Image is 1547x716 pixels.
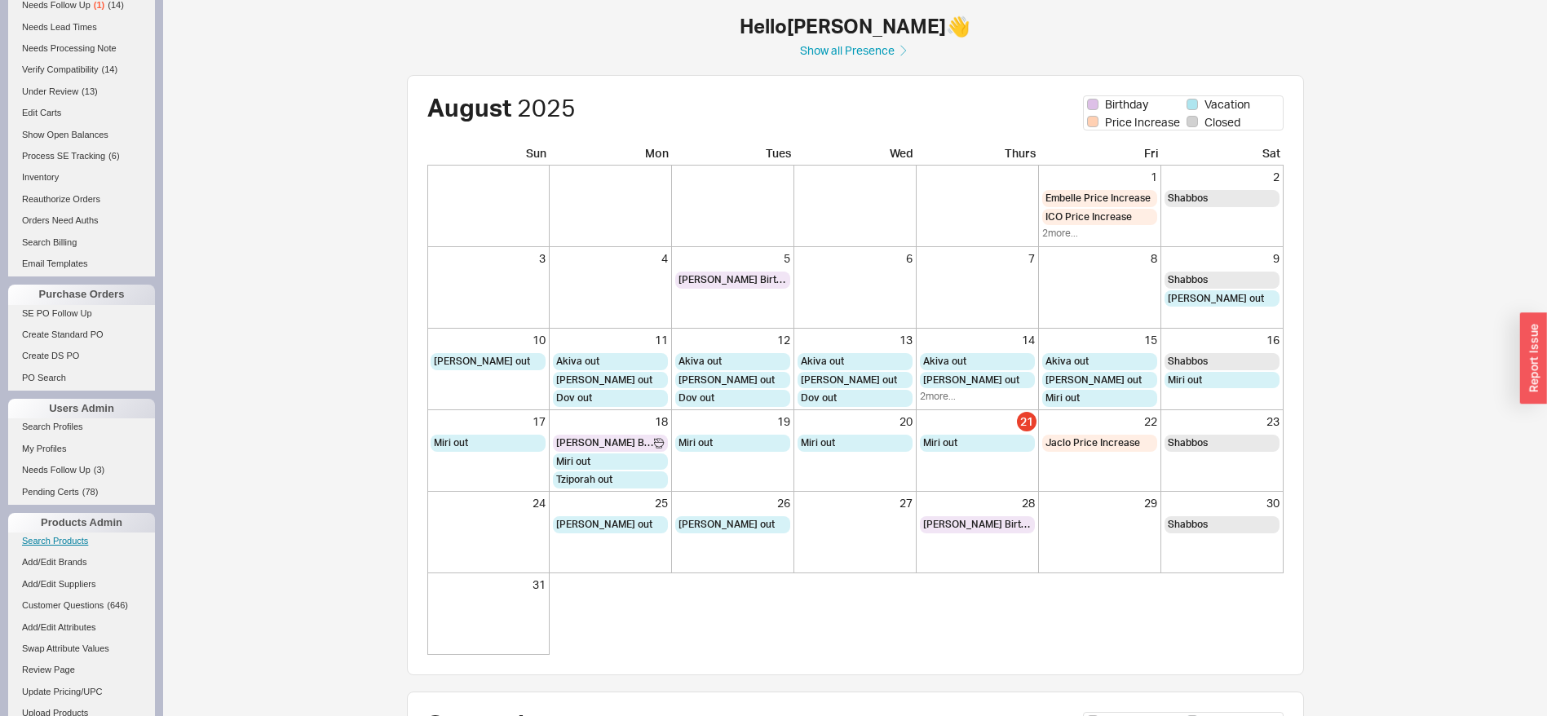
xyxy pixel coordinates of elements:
[920,332,1035,348] div: 14
[678,518,775,532] span: [PERSON_NAME] out
[1165,495,1280,511] div: 30
[8,576,155,593] a: Add/Edit Suppliers
[431,250,546,267] div: 3
[1168,355,1208,369] span: Shabbos
[8,126,155,144] a: Show Open Balances
[1042,332,1157,348] div: 15
[556,436,655,450] span: [PERSON_NAME] Birthday
[1045,210,1132,224] span: ICO Price Increase
[102,64,118,74] span: ( 14 )
[678,373,775,387] span: [PERSON_NAME] out
[1168,273,1208,287] span: Shabbos
[1045,192,1151,206] span: Embelle Price Increase
[678,355,722,369] span: Akiva out
[556,473,612,487] span: Tziporah out
[8,440,155,457] a: My Profiles
[1161,145,1284,166] div: Sat
[1042,495,1157,511] div: 29
[1045,391,1080,405] span: Miri out
[22,600,104,610] span: Customer Questions
[8,418,155,435] a: Search Profiles
[1168,518,1208,532] span: Shabbos
[427,145,550,166] div: Sun
[517,92,576,122] span: 2025
[431,413,546,430] div: 17
[801,436,835,450] span: Miri out
[1168,436,1208,450] span: Shabbos
[431,495,546,511] div: 24
[8,191,155,208] a: Reauthorize Orders
[22,465,91,475] span: Needs Follow Up
[556,391,592,405] span: Dov out
[556,455,590,469] span: Miri out
[550,145,672,166] div: Mon
[1042,250,1157,267] div: 8
[678,436,713,450] span: Miri out
[553,250,668,267] div: 4
[8,462,155,479] a: Needs Follow Up(3)
[675,250,790,267] div: 5
[1017,412,1036,431] div: 21
[1045,373,1142,387] span: [PERSON_NAME] out
[8,169,155,186] a: Inventory
[556,373,652,387] span: [PERSON_NAME] out
[678,391,714,405] span: Dov out
[920,390,1035,404] div: 2 more...
[556,518,652,532] span: [PERSON_NAME] out
[1165,332,1280,348] div: 16
[82,86,98,96] span: ( 13 )
[1039,145,1161,166] div: Fri
[8,683,155,701] a: Update Pricing/UPC
[1105,96,1148,113] span: Birthday
[675,332,790,348] div: 12
[672,145,794,166] div: Tues
[1042,413,1157,430] div: 22
[431,332,546,348] div: 10
[22,151,105,161] span: Process SE Tracking
[923,355,966,369] span: Akiva out
[1204,114,1240,130] span: Closed
[1105,114,1180,130] span: Price Increase
[427,92,511,122] span: August
[8,285,155,304] div: Purchase Orders
[8,61,155,78] a: Verify Compatibility(14)
[8,347,155,365] a: Create DS PO
[8,83,155,100] a: Under Review(13)
[1042,169,1157,185] div: 1
[801,355,844,369] span: Akiva out
[8,597,155,614] a: Customer Questions(646)
[434,355,530,369] span: [PERSON_NAME] out
[342,42,1369,59] a: Show all Presence
[8,19,155,36] a: Needs Lead Times
[8,104,155,122] a: Edit Carts
[794,145,917,166] div: Wed
[8,484,155,501] a: Pending Certs(78)
[1168,292,1264,306] span: [PERSON_NAME] out
[675,413,790,430] div: 19
[798,413,913,430] div: 20
[8,255,155,272] a: Email Templates
[798,332,913,348] div: 13
[1045,355,1089,369] span: Akiva out
[678,273,787,287] span: [PERSON_NAME] Birthday
[920,495,1035,511] div: 28
[342,16,1369,36] h1: Hello [PERSON_NAME] 👋
[8,234,155,251] a: Search Billing
[553,332,668,348] div: 11
[1165,413,1280,430] div: 23
[801,373,897,387] span: [PERSON_NAME] out
[8,148,155,165] a: Process SE Tracking(6)
[22,64,99,74] span: Verify Compatibility
[94,465,104,475] span: ( 3 )
[22,43,117,53] span: Needs Processing Note
[923,518,1032,532] span: [PERSON_NAME] Birthday
[798,495,913,511] div: 27
[8,399,155,418] div: Users Admin
[923,373,1019,387] span: [PERSON_NAME] out
[675,495,790,511] div: 26
[798,250,913,267] div: 6
[1042,227,1157,241] div: 2 more...
[108,151,119,161] span: ( 6 )
[8,640,155,657] a: Swap Attribute Values
[556,355,599,369] span: Akiva out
